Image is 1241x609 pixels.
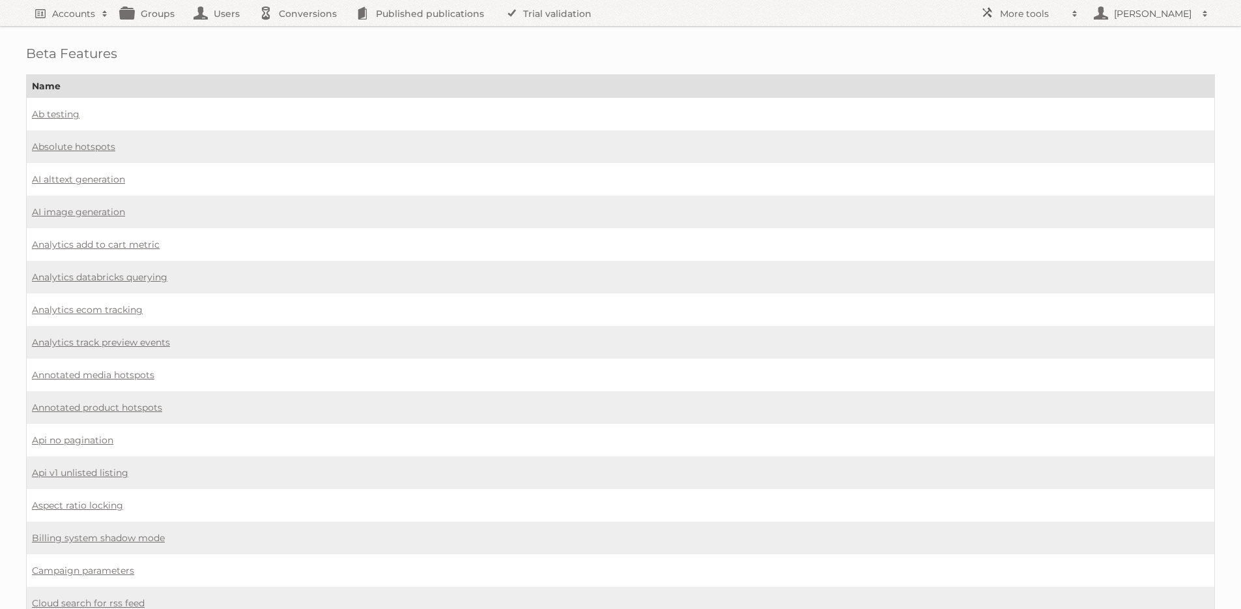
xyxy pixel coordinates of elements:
[32,173,125,185] a: AI alttext generation
[1111,7,1195,20] h2: [PERSON_NAME]
[32,369,154,381] a: Annotated media hotspots
[32,304,143,316] a: Analytics ecom tracking
[32,434,113,446] a: Api no pagination
[32,467,128,479] a: Api v1 unlisted listing
[32,597,145,609] a: Cloud search for rss feed
[32,206,125,218] a: AI image generation
[32,141,115,153] a: Absolute hotspots
[32,565,134,576] a: Campaign parameters
[32,271,167,283] a: Analytics databricks querying
[27,75,1215,98] th: Name
[1000,7,1065,20] h2: More tools
[32,336,170,348] a: Analytics track preview events
[32,532,165,544] a: Billing system shadow mode
[32,239,160,250] a: Analytics add to cart metric
[52,7,95,20] h2: Accounts
[32,499,123,511] a: Aspect ratio locking
[32,402,162,413] a: Annotated product hotspots
[32,108,79,120] a: Ab testing
[26,46,1215,61] h1: Beta Features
